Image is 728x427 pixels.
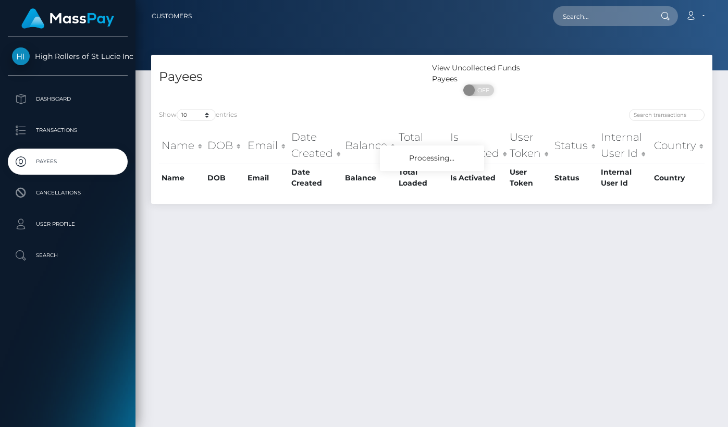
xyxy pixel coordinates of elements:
[651,127,705,164] th: Country
[598,127,651,164] th: Internal User Id
[159,68,424,86] h4: Payees
[12,248,124,263] p: Search
[507,164,552,191] th: User Token
[553,6,651,26] input: Search...
[396,127,448,164] th: Total Loaded
[8,86,128,112] a: Dashboard
[448,164,507,191] th: Is Activated
[432,63,526,84] div: View Uncollected Funds Payees
[629,109,705,121] input: Search transactions
[245,127,289,164] th: Email
[289,164,342,191] th: Date Created
[552,127,598,164] th: Status
[245,164,289,191] th: Email
[598,164,651,191] th: Internal User Id
[342,127,396,164] th: Balance
[8,52,128,61] span: High Rollers of St Lucie Inc
[8,180,128,206] a: Cancellations
[159,164,205,191] th: Name
[152,5,192,27] a: Customers
[8,117,128,143] a: Transactions
[8,242,128,269] a: Search
[448,127,507,164] th: Is Activated
[12,47,30,65] img: High Rollers of St Lucie Inc
[289,127,342,164] th: Date Created
[396,164,448,191] th: Total Loaded
[8,211,128,237] a: User Profile
[12,123,124,138] p: Transactions
[177,109,216,121] select: Showentries
[380,145,484,171] div: Processing...
[12,154,124,169] p: Payees
[205,164,245,191] th: DOB
[552,164,598,191] th: Status
[159,109,237,121] label: Show entries
[12,91,124,107] p: Dashboard
[8,149,128,175] a: Payees
[342,164,396,191] th: Balance
[12,185,124,201] p: Cancellations
[12,216,124,232] p: User Profile
[507,127,552,164] th: User Token
[159,127,205,164] th: Name
[21,8,114,29] img: MassPay Logo
[205,127,245,164] th: DOB
[651,164,705,191] th: Country
[469,84,495,96] span: OFF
